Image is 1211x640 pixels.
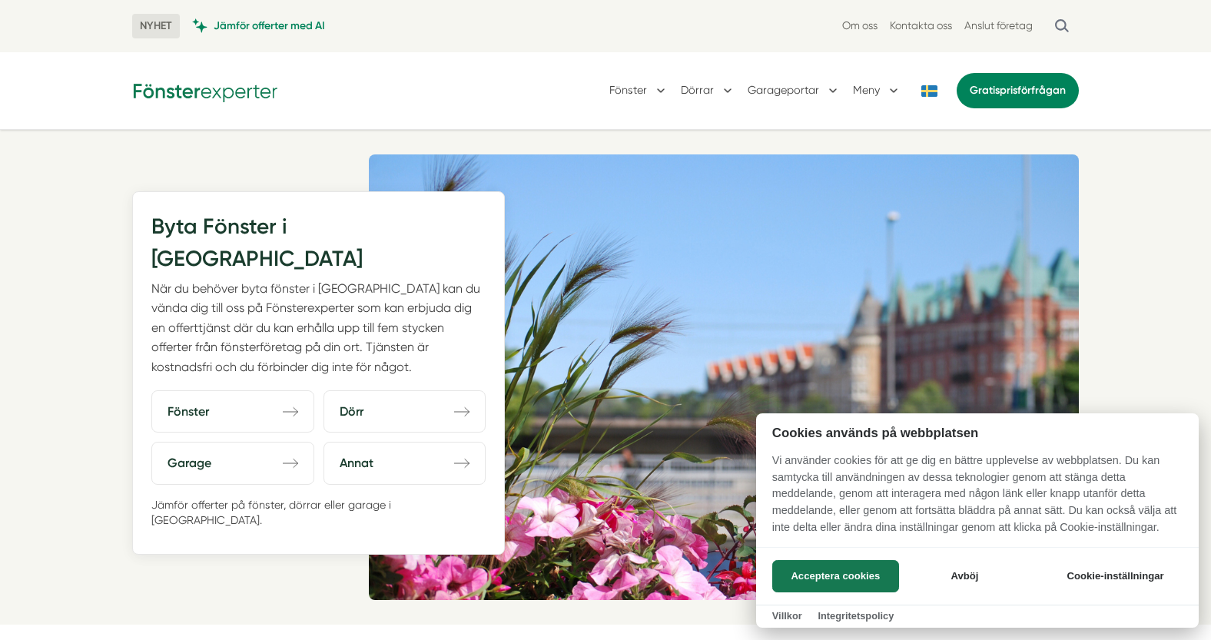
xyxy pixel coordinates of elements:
[756,453,1199,546] p: Vi använder cookies för att ge dig en bättre upplevelse av webbplatsen. Du kan samtycka till anvä...
[756,426,1199,440] h2: Cookies används på webbplatsen
[904,560,1026,592] button: Avböj
[772,610,802,622] a: Villkor
[818,610,894,622] a: Integritetspolicy
[772,560,899,592] button: Acceptera cookies
[1048,560,1183,592] button: Cookie-inställningar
